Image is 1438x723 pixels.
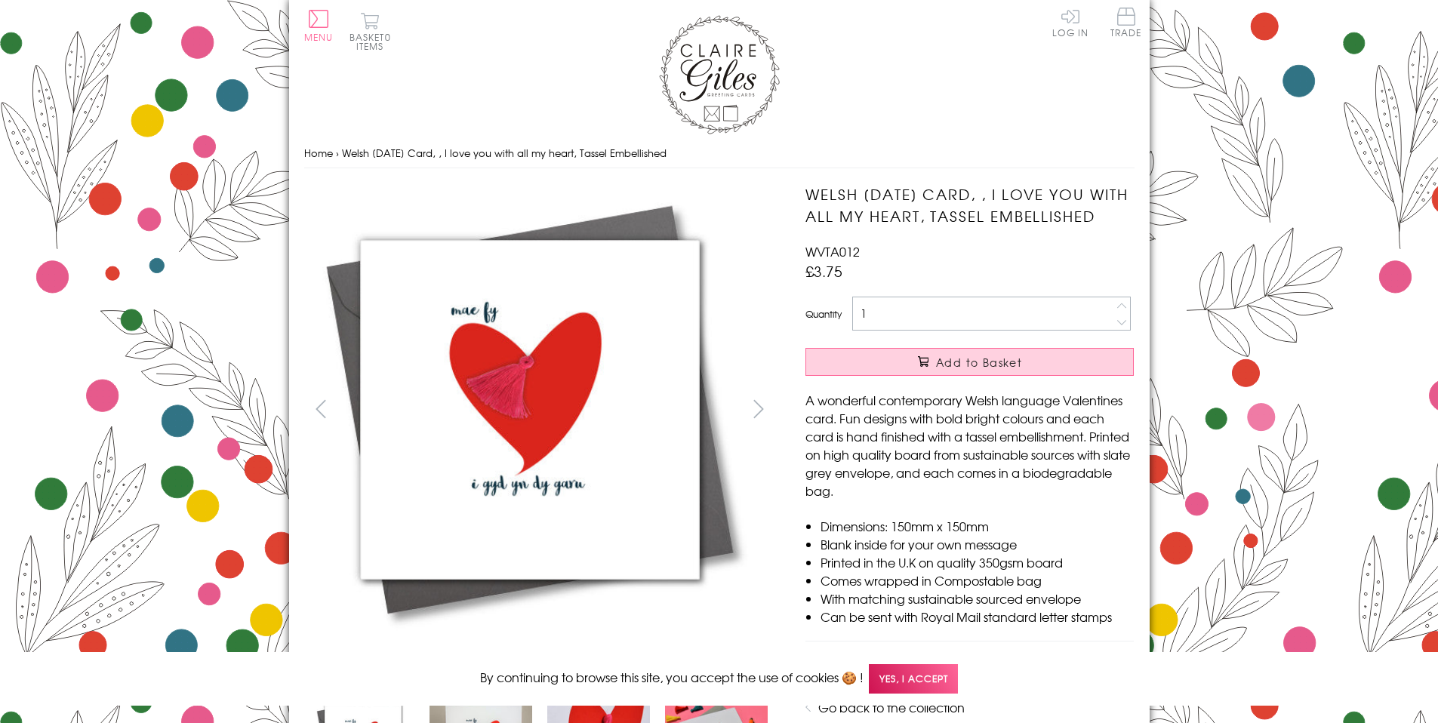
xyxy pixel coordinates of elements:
span: Yes, I accept [869,664,958,694]
label: Quantity [805,307,842,321]
a: Log In [1052,8,1089,37]
span: Add to Basket [936,355,1022,370]
li: With matching sustainable sourced envelope [821,589,1134,608]
span: Menu [304,30,334,44]
span: › [336,146,339,160]
li: Dimensions: 150mm x 150mm [821,517,1134,535]
span: Welsh [DATE] Card, , I love you with all my heart, Tassel Embellished [342,146,667,160]
img: Claire Giles Greetings Cards [659,15,780,134]
a: Home [304,146,333,160]
li: Printed in the U.K on quality 350gsm board [821,553,1134,571]
button: prev [304,392,338,426]
h1: Welsh [DATE] Card, , I love you with all my heart, Tassel Embellished [805,183,1134,227]
img: Welsh Valentine's Day Card, , I love you with all my heart, Tassel Embellished [775,183,1228,636]
button: next [741,392,775,426]
button: Basket0 items [349,12,391,51]
a: Go back to the collection [818,698,965,716]
li: Blank inside for your own message [821,535,1134,553]
span: Trade [1110,8,1142,37]
button: Add to Basket [805,348,1134,376]
li: Comes wrapped in Compostable bag [821,571,1134,589]
span: WVTA012 [805,242,860,260]
img: Welsh Valentine's Day Card, , I love you with all my heart, Tassel Embellished [303,183,756,636]
span: £3.75 [805,260,842,282]
button: Menu [304,10,334,42]
li: Can be sent with Royal Mail standard letter stamps [821,608,1134,626]
a: Trade [1110,8,1142,40]
span: 0 items [356,30,391,53]
nav: breadcrumbs [304,138,1135,169]
p: A wonderful contemporary Welsh language Valentines card. Fun designs with bold bright colours and... [805,391,1134,500]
